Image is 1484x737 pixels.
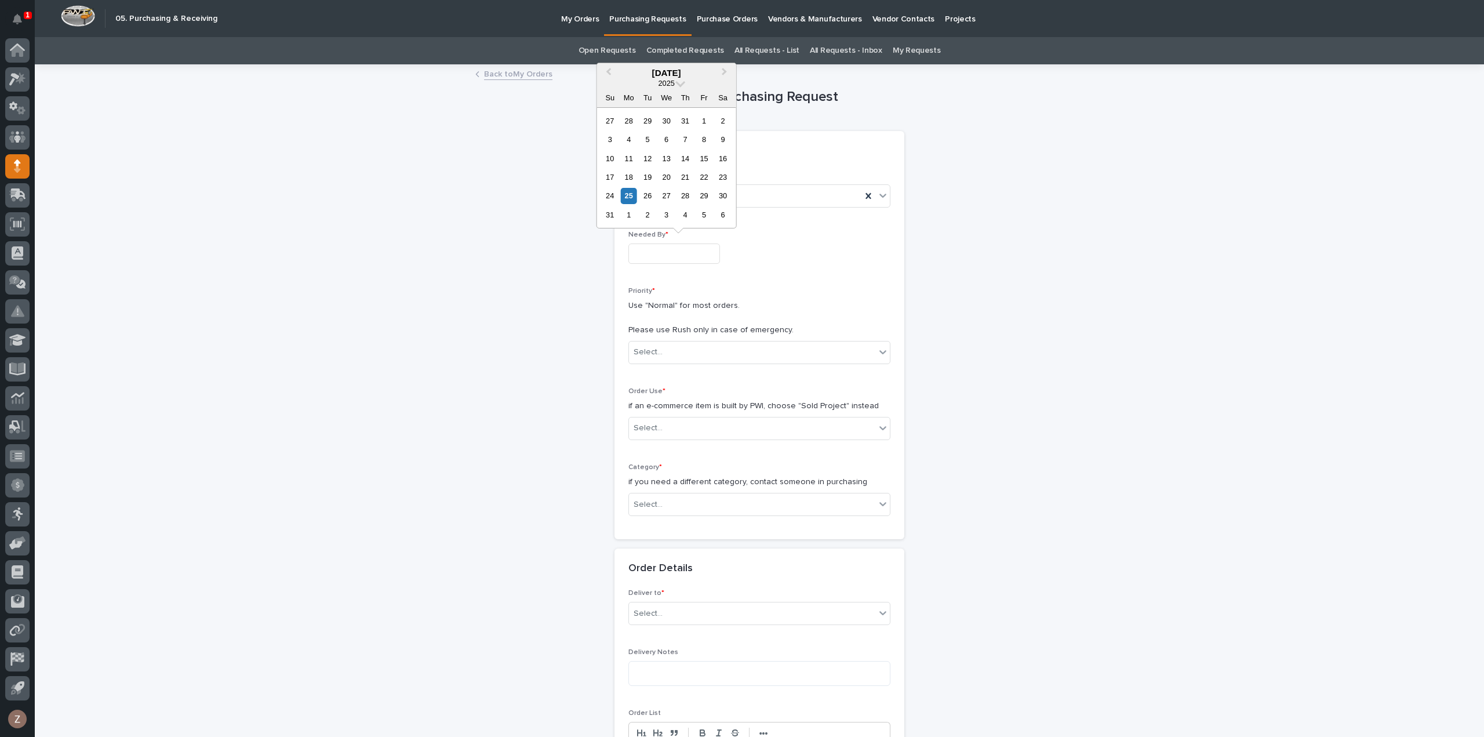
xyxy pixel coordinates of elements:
[659,132,674,147] div: Choose Wednesday, August 6th, 2025
[628,388,665,395] span: Order Use
[715,207,730,223] div: Choose Saturday, September 6th, 2025
[621,207,636,223] div: Choose Monday, September 1st, 2025
[628,400,890,412] p: if an e-commerce item is built by PWI, choose "Sold Project" instead
[621,151,636,166] div: Choose Monday, August 11th, 2025
[715,151,730,166] div: Choose Saturday, August 16th, 2025
[640,207,656,223] div: Choose Tuesday, September 2nd, 2025
[659,113,674,129] div: Choose Wednesday, July 30th, 2025
[696,169,712,185] div: Choose Friday, August 22nd, 2025
[602,169,618,185] div: Choose Sunday, August 17th, 2025
[602,151,618,166] div: Choose Sunday, August 10th, 2025
[646,37,724,64] a: Completed Requests
[640,90,656,106] div: Tu
[634,608,663,620] div: Select...
[659,169,674,185] div: Choose Wednesday, August 20th, 2025
[484,67,552,80] a: Back toMy Orders
[628,649,678,656] span: Delivery Notes
[678,113,693,129] div: Choose Thursday, July 31st, 2025
[696,188,712,204] div: Choose Friday, August 29th, 2025
[26,11,30,19] p: 1
[696,90,712,106] div: Fr
[659,151,674,166] div: Choose Wednesday, August 13th, 2025
[734,37,799,64] a: All Requests - List
[715,113,730,129] div: Choose Saturday, August 2nd, 2025
[621,132,636,147] div: Choose Monday, August 4th, 2025
[621,90,636,106] div: Mo
[715,132,730,147] div: Choose Saturday, August 9th, 2025
[614,89,904,106] h1: New Purchasing Request
[634,499,663,511] div: Select...
[678,169,693,185] div: Choose Thursday, August 21st, 2025
[61,5,95,27] img: Workspace Logo
[640,113,656,129] div: Choose Tuesday, July 29th, 2025
[628,464,662,471] span: Category
[810,37,882,64] a: All Requests - Inbox
[621,188,636,204] div: Choose Monday, August 25th, 2025
[602,90,618,106] div: Su
[579,37,636,64] a: Open Requests
[634,346,663,358] div: Select...
[602,113,618,129] div: Choose Sunday, July 27th, 2025
[659,188,674,204] div: Choose Wednesday, August 27th, 2025
[640,188,656,204] div: Choose Tuesday, August 26th, 2025
[678,151,693,166] div: Choose Thursday, August 14th, 2025
[628,300,890,336] p: Use "Normal" for most orders. Please use Rush only in case of emergency.
[696,151,712,166] div: Choose Friday, August 15th, 2025
[601,111,732,224] div: month 2025-08
[678,90,693,106] div: Th
[5,7,30,31] button: Notifications
[696,132,712,147] div: Choose Friday, August 8th, 2025
[628,590,664,597] span: Deliver to
[715,90,730,106] div: Sa
[602,132,618,147] div: Choose Sunday, August 3rd, 2025
[602,188,618,204] div: Choose Sunday, August 24th, 2025
[634,422,663,434] div: Select...
[597,68,736,78] div: [DATE]
[640,151,656,166] div: Choose Tuesday, August 12th, 2025
[696,113,712,129] div: Choose Friday, August 1st, 2025
[621,169,636,185] div: Choose Monday, August 18th, 2025
[716,64,735,83] button: Next Month
[678,207,693,223] div: Choose Thursday, September 4th, 2025
[14,14,30,32] div: Notifications1
[628,231,668,238] span: Needed By
[658,79,674,88] span: 2025
[621,113,636,129] div: Choose Monday, July 28th, 2025
[659,207,674,223] div: Choose Wednesday, September 3rd, 2025
[598,64,617,83] button: Previous Month
[640,169,656,185] div: Choose Tuesday, August 19th, 2025
[715,188,730,204] div: Choose Saturday, August 30th, 2025
[628,288,655,295] span: Priority
[628,710,661,717] span: Order List
[678,188,693,204] div: Choose Thursday, August 28th, 2025
[893,37,941,64] a: My Requests
[659,90,674,106] div: We
[628,476,890,488] p: if you need a different category, contact someone in purchasing
[115,14,217,24] h2: 05. Purchasing & Receiving
[628,562,693,575] h2: Order Details
[696,207,712,223] div: Choose Friday, September 5th, 2025
[715,169,730,185] div: Choose Saturday, August 23rd, 2025
[602,207,618,223] div: Choose Sunday, August 31st, 2025
[678,132,693,147] div: Choose Thursday, August 7th, 2025
[640,132,656,147] div: Choose Tuesday, August 5th, 2025
[5,707,30,731] button: users-avatar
